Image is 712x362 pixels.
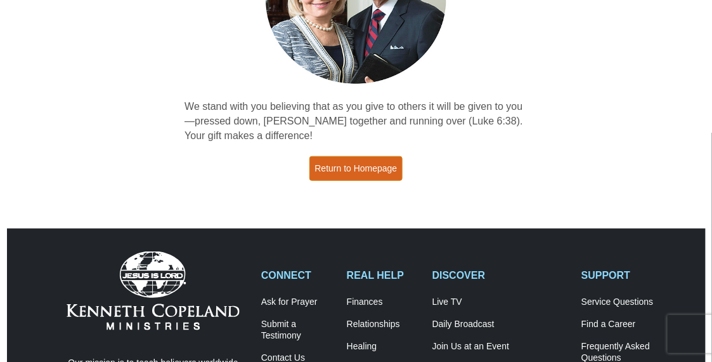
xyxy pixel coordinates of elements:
h2: DISCOVER [432,269,568,281]
a: Daily Broadcast [432,319,568,330]
a: Finances [347,297,419,308]
a: Join Us at an Event [432,341,568,352]
h2: CONNECT [261,269,333,281]
a: Healing [347,341,419,352]
a: Find a Career [581,319,654,330]
img: Kenneth Copeland Ministries [67,251,240,330]
a: Live TV [432,297,568,308]
h2: REAL HELP [347,269,419,281]
a: Submit a Testimony [261,319,333,342]
a: Relationships [347,319,419,330]
h2: SUPPORT [581,269,654,281]
p: We stand with you believing that as you give to others it will be given to you—pressed down, [PER... [184,100,528,144]
a: Return to Homepage [309,156,403,181]
a: Service Questions [581,297,654,308]
a: Ask for Prayer [261,297,333,308]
